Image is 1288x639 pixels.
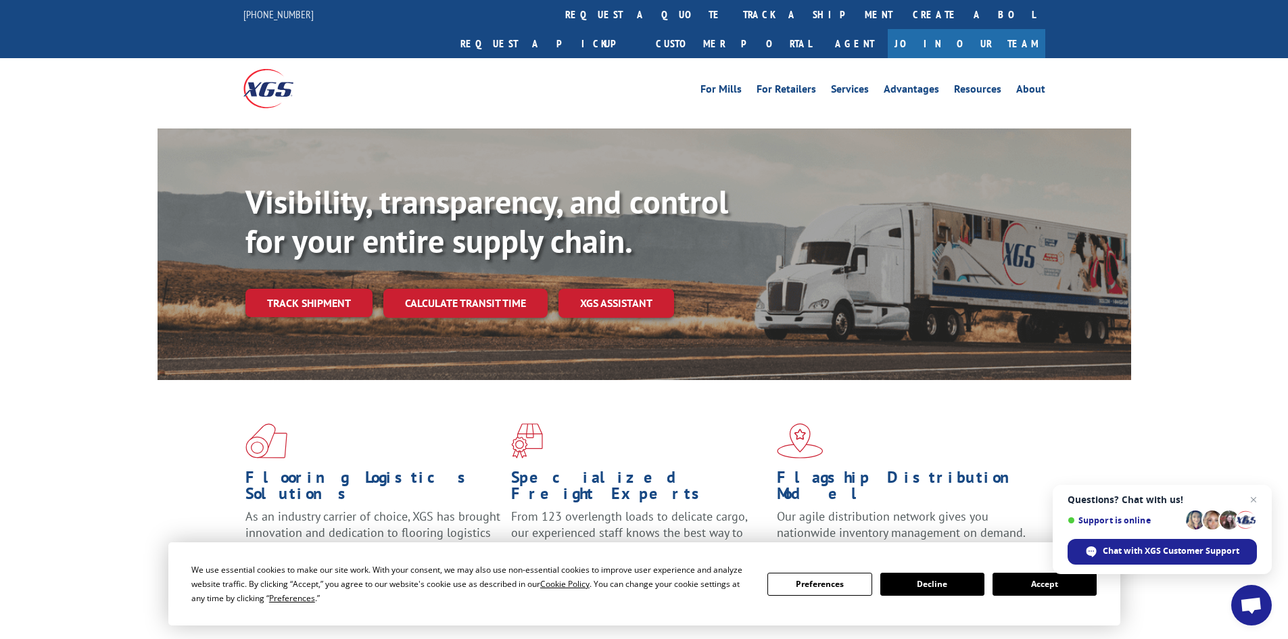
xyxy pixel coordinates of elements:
a: About [1016,84,1045,99]
span: As an industry carrier of choice, XGS has brought innovation and dedication to flooring logistics... [245,508,500,557]
a: Join Our Team [888,29,1045,58]
img: xgs-icon-total-supply-chain-intelligence-red [245,423,287,458]
a: For Mills [700,84,742,99]
span: Support is online [1068,515,1181,525]
a: Track shipment [245,289,373,317]
a: Request a pickup [450,29,646,58]
a: Customer Portal [646,29,821,58]
a: Calculate transit time [383,289,548,318]
button: Accept [993,573,1097,596]
a: [PHONE_NUMBER] [243,7,314,21]
div: Chat with XGS Customer Support [1068,539,1257,565]
span: Questions? Chat with us! [1068,494,1257,505]
div: Cookie Consent Prompt [168,542,1120,625]
a: Services [831,84,869,99]
span: Chat with XGS Customer Support [1103,545,1239,557]
a: Agent [821,29,888,58]
span: Preferences [269,592,315,604]
span: Close chat [1245,492,1262,508]
img: xgs-icon-flagship-distribution-model-red [777,423,824,458]
a: Resources [954,84,1001,99]
p: From 123 overlength loads to delicate cargo, our experienced staff knows the best way to move you... [511,508,767,569]
a: For Retailers [757,84,816,99]
h1: Flooring Logistics Solutions [245,469,501,508]
h1: Specialized Freight Experts [511,469,767,508]
span: Cookie Policy [540,578,590,590]
span: Our agile distribution network gives you nationwide inventory management on demand. [777,508,1026,540]
a: Advantages [884,84,939,99]
h1: Flagship Distribution Model [777,469,1032,508]
button: Preferences [767,573,872,596]
div: We use essential cookies to make our site work. With your consent, we may also use non-essential ... [191,563,751,605]
button: Decline [880,573,984,596]
div: Open chat [1231,585,1272,625]
a: XGS ASSISTANT [558,289,674,318]
b: Visibility, transparency, and control for your entire supply chain. [245,181,728,262]
img: xgs-icon-focused-on-flooring-red [511,423,543,458]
